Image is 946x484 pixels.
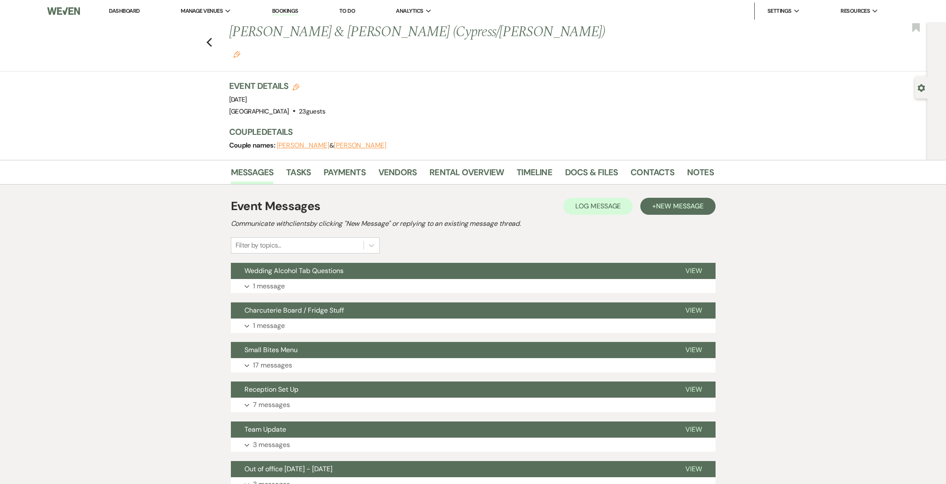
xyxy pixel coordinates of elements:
[672,461,716,477] button: View
[231,342,672,358] button: Small Bites Menu
[277,142,330,149] button: [PERSON_NAME]
[236,240,281,251] div: Filter by topics...
[685,425,702,434] span: View
[231,319,716,333] button: 1 message
[229,107,289,116] span: [GEOGRAPHIC_DATA]
[286,165,311,184] a: Tasks
[231,398,716,412] button: 7 messages
[231,421,672,438] button: Team Update
[575,202,621,211] span: Log Message
[687,165,714,184] a: Notes
[334,142,386,149] button: [PERSON_NAME]
[253,399,290,410] p: 7 messages
[231,358,716,373] button: 17 messages
[231,279,716,293] button: 1 message
[244,266,344,275] span: Wedding Alcohol Tab Questions
[229,22,610,63] h1: [PERSON_NAME] & [PERSON_NAME] (Cypress/[PERSON_NAME])
[429,165,504,184] a: Rental Overview
[565,165,618,184] a: Docs & Files
[324,165,366,184] a: Payments
[231,382,672,398] button: Reception Set Up
[918,83,925,91] button: Open lead details
[181,7,223,15] span: Manage Venues
[685,306,702,315] span: View
[244,385,298,394] span: Reception Set Up
[841,7,870,15] span: Resources
[244,306,344,315] span: Charcuterie Board / Fridge Stuff
[656,202,703,211] span: New Message
[640,198,715,215] button: +New Message
[672,421,716,438] button: View
[631,165,674,184] a: Contacts
[231,219,716,229] h2: Communicate with clients by clicking "New Message" or replying to an existing message thread.
[231,165,274,184] a: Messages
[672,342,716,358] button: View
[244,464,332,473] span: Out of office [DATE] - [DATE]
[231,302,672,319] button: Charcuterie Board / Fridge Stuff
[272,7,298,15] a: Bookings
[253,439,290,450] p: 3 messages
[229,141,277,150] span: Couple names:
[396,7,423,15] span: Analytics
[229,95,247,104] span: [DATE]
[231,197,321,215] h1: Event Messages
[685,464,702,473] span: View
[231,263,672,279] button: Wedding Alcohol Tab Questions
[231,461,672,477] button: Out of office [DATE] - [DATE]
[229,80,325,92] h3: Event Details
[244,425,286,434] span: Team Update
[672,382,716,398] button: View
[47,2,80,20] img: Weven Logo
[767,7,792,15] span: Settings
[672,302,716,319] button: View
[672,263,716,279] button: View
[685,266,702,275] span: View
[233,50,240,58] button: Edit
[339,7,355,14] a: To Do
[253,360,292,371] p: 17 messages
[685,385,702,394] span: View
[229,126,705,138] h3: Couple Details
[231,438,716,452] button: 3 messages
[277,141,386,150] span: &
[685,345,702,354] span: View
[563,198,633,215] button: Log Message
[517,165,552,184] a: Timeline
[253,320,285,331] p: 1 message
[244,345,298,354] span: Small Bites Menu
[378,165,417,184] a: Vendors
[299,107,325,116] span: 23 guests
[253,281,285,292] p: 1 message
[109,7,139,14] a: Dashboard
